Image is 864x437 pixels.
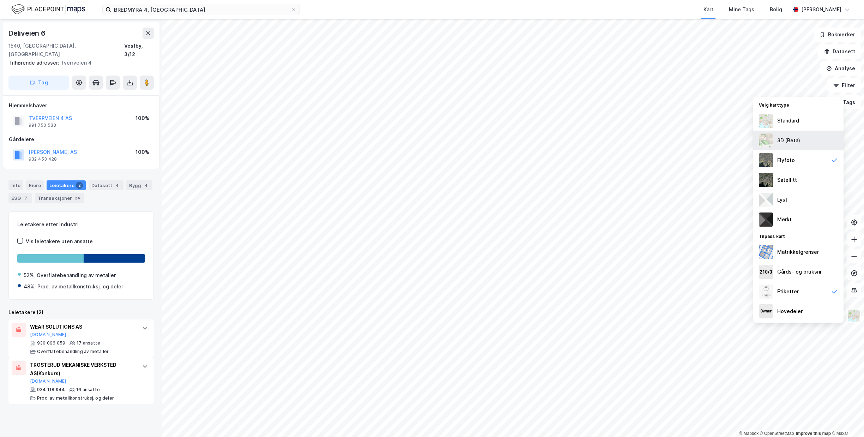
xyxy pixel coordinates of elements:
[37,271,116,280] div: Overflatebehandling av metaller
[759,133,773,148] img: Z
[30,378,66,384] button: [DOMAIN_NAME]
[820,61,861,76] button: Analyse
[8,180,23,190] div: Info
[829,403,864,437] iframe: Chat Widget
[777,176,797,184] div: Satellitt
[17,220,145,229] div: Leietakere etter industri
[828,95,861,109] button: Tags
[759,114,773,128] img: Z
[26,180,44,190] div: Eiere
[777,156,795,164] div: Flyfoto
[759,153,773,167] img: Z
[11,3,85,16] img: logo.f888ab2527a4732fd821a326f86c7f29.svg
[777,196,787,204] div: Lyst
[24,282,35,291] div: 48%
[89,180,123,190] div: Datasett
[30,332,66,337] button: [DOMAIN_NAME]
[9,101,153,110] div: Hjemmelshaver
[126,180,152,190] div: Bygg
[37,282,123,291] div: Prod. av metallkonstruksj. og deler
[777,215,792,224] div: Mørkt
[35,193,84,203] div: Transaksjoner
[847,309,861,322] img: Z
[759,304,773,318] img: majorOwner.b5e170eddb5c04bfeeff.jpeg
[8,59,148,67] div: Tverrveien 4
[8,42,124,59] div: 1540, [GEOGRAPHIC_DATA], [GEOGRAPHIC_DATA]
[22,194,29,202] div: 7
[8,193,32,203] div: ESG
[37,395,114,401] div: Prod. av metallkonstruksj. og deler
[801,5,841,14] div: [PERSON_NAME]
[777,287,799,296] div: Etiketter
[135,114,149,122] div: 100%
[29,156,57,162] div: 932 453 428
[796,431,831,436] a: Improve this map
[30,323,135,331] div: WEAR SOLUTIONS AS
[73,194,81,202] div: 24
[814,28,861,42] button: Bokmerker
[777,307,803,316] div: Hovedeier
[818,44,861,59] button: Datasett
[135,148,149,156] div: 100%
[124,42,154,59] div: Vestby, 3/12
[47,180,86,190] div: Leietakere
[759,265,773,279] img: cadastreKeys.547ab17ec502f5a4ef2b.jpeg
[8,308,154,317] div: Leietakere (2)
[703,5,713,14] div: Kart
[37,349,109,354] div: Overflatebehandling av metaller
[114,182,121,189] div: 4
[777,268,823,276] div: Gårds- og bruksnr.
[77,340,100,346] div: 17 ansatte
[827,78,861,92] button: Filter
[9,135,153,144] div: Gårdeiere
[111,4,291,15] input: Søk på adresse, matrikkel, gårdeiere, leietakere eller personer
[37,340,65,346] div: 930 096 059
[753,98,844,111] div: Velg karttype
[759,173,773,187] img: 9k=
[829,403,864,437] div: Kontrollprogram for chat
[143,182,150,189] div: 4
[8,76,69,90] button: Tag
[777,116,799,125] div: Standard
[759,285,773,299] img: Z
[777,136,800,145] div: 3D (Beta)
[760,431,794,436] a: OpenStreetMap
[770,5,782,14] div: Bolig
[8,60,61,66] span: Tilhørende adresser:
[753,229,844,242] div: Tilpass kart
[37,387,65,393] div: 934 118 944
[24,271,34,280] div: 52%
[26,237,93,246] div: Vis leietakere uten ansatte
[729,5,754,14] div: Mine Tags
[76,387,100,393] div: 16 ansatte
[29,122,56,128] div: 991 750 533
[739,431,759,436] a: Mapbox
[759,212,773,227] img: nCdM7BzjoCAAAAAElFTkSuQmCC
[777,248,819,256] div: Matrikkelgrenser
[76,182,83,189] div: 2
[759,245,773,259] img: cadastreBorders.cfe08de4b5ddd52a10de.jpeg
[8,28,47,39] div: Deliveien 6
[30,361,135,378] div: TROSTERUD MEKANISKE VERKSTED AS (Konkurs)
[759,193,773,207] img: luj3wr1y2y3+OchiMxRmMxRlscgabnMEmZ7DJGWxyBpucwSZnsMkZbHIGm5zBJmewyRlscgabnMEmZ7DJGWxyBpucwSZnsMkZ...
